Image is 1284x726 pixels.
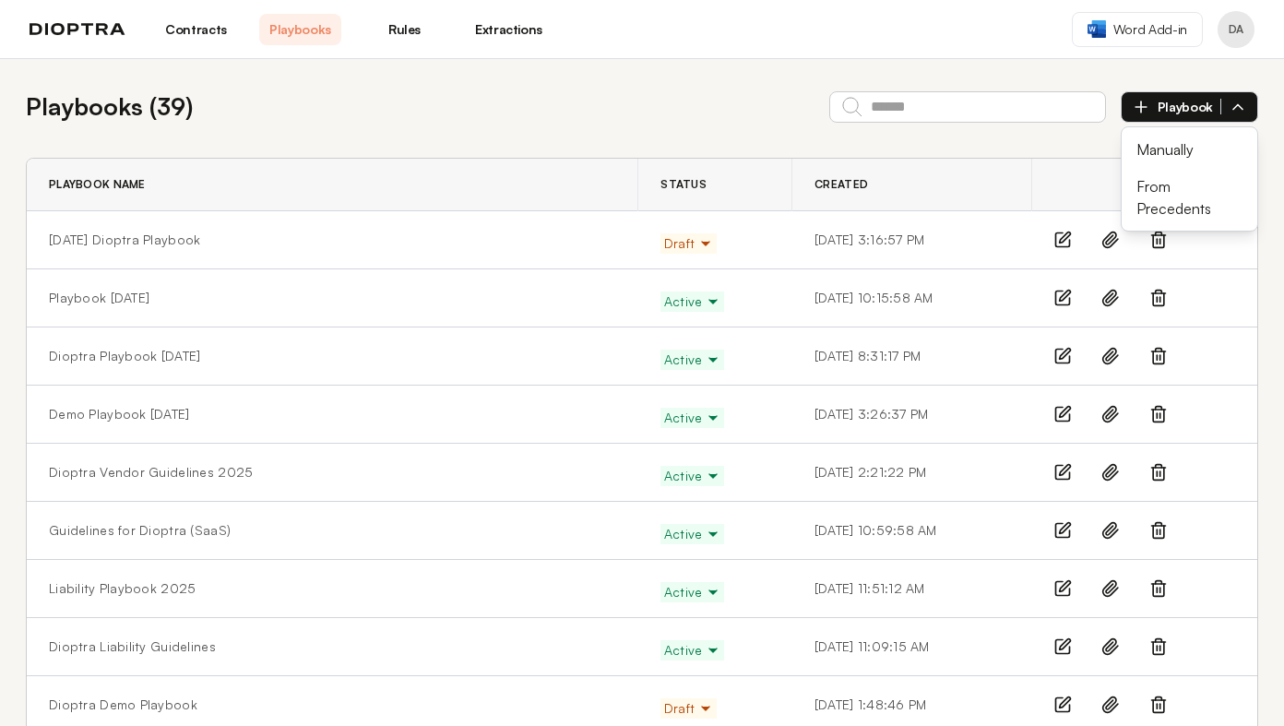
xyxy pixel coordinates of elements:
a: Word Add-in [1072,12,1203,47]
span: Active [664,641,721,660]
button: Active [660,640,725,661]
button: Draft [660,698,717,719]
span: Draft [664,699,713,718]
a: Guidelines for Dioptra (SaaS) [49,521,231,540]
img: logo [30,23,125,36]
span: Playbook Name [49,177,146,192]
button: Draft [660,233,717,254]
a: Playbook [DATE] [49,289,149,307]
img: word [1088,20,1106,38]
td: [DATE] 3:26:37 PM [792,386,1032,444]
td: [DATE] 10:15:58 AM [792,269,1032,327]
span: Active [664,525,721,543]
a: Playbooks [259,14,341,45]
button: Active [660,350,725,370]
span: Word Add-in [1113,20,1187,39]
button: Active [660,292,725,312]
td: [DATE] 11:51:12 AM [792,560,1032,618]
span: Playbook [1158,99,1221,115]
button: Playbook [1121,91,1258,123]
a: Extractions [468,14,550,45]
span: Draft [664,234,713,253]
a: Liability Playbook 2025 [49,579,196,598]
a: [DATE] Dioptra Playbook [49,231,200,249]
span: Active [664,351,721,369]
a: Rules [363,14,446,45]
a: Dioptra Playbook [DATE] [49,347,200,365]
button: Active [660,408,725,428]
a: Demo Playbook [DATE] [49,405,190,423]
span: Active [664,467,721,485]
span: Active [664,292,721,311]
button: Active [660,524,725,544]
span: Created [814,177,868,192]
button: Profile menu [1218,11,1254,48]
a: Dioptra Demo Playbook [49,696,197,714]
td: [DATE] 10:59:58 AM [792,502,1032,560]
h2: Playbooks ( 39 ) [26,89,193,125]
td: [DATE] 2:21:22 PM [792,444,1032,502]
a: Dioptra Vendor Guidelines 2025 [49,463,253,482]
span: Active [664,583,721,601]
td: [DATE] 8:31:17 PM [792,327,1032,386]
a: Contracts [155,14,237,45]
li: Manually [1122,131,1257,168]
button: Active [660,582,725,602]
span: Active [664,409,721,427]
td: [DATE] 11:09:15 AM [792,618,1032,676]
a: Dioptra Liability Guidelines [49,637,216,656]
td: [DATE] 3:16:57 PM [792,211,1032,269]
span: Status [660,177,707,192]
button: Active [660,466,725,486]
